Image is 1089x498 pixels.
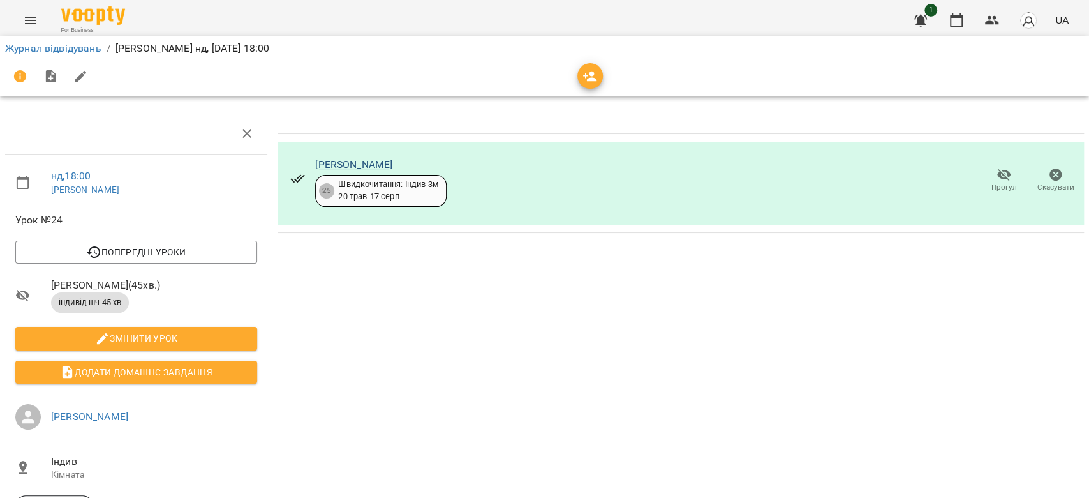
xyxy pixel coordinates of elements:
button: Прогул [978,163,1030,199]
button: Попередні уроки [15,241,257,264]
img: Voopty Logo [61,6,125,25]
span: Індив [51,454,257,469]
span: Змінити урок [26,331,247,346]
span: Урок №24 [15,213,257,228]
span: For Business [61,26,125,34]
a: Журнал відвідувань [5,42,101,54]
span: Попередні уроки [26,245,247,260]
p: Кімната [51,469,257,481]
a: [PERSON_NAME] [315,158,392,170]
button: UA [1050,8,1074,32]
img: avatar_s.png [1019,11,1037,29]
span: [PERSON_NAME] ( 45 хв. ) [51,278,257,293]
span: індивід шч 45 хв [51,297,129,308]
div: Швидкочитання: Індив 3м 20 трав - 17 серп [338,179,438,202]
button: Змінити урок [15,327,257,350]
span: UA [1055,13,1069,27]
span: Прогул [991,182,1017,193]
div: 25 [319,183,334,199]
a: нд , 18:00 [51,170,91,182]
button: Додати домашнє завдання [15,361,257,384]
button: Menu [15,5,46,36]
li: / [107,41,110,56]
a: [PERSON_NAME] [51,411,128,423]
span: 1 [924,4,937,17]
a: [PERSON_NAME] [51,185,119,195]
button: Скасувати [1030,163,1081,199]
span: Додати домашнє завдання [26,365,247,380]
span: Скасувати [1037,182,1074,193]
p: [PERSON_NAME] нд, [DATE] 18:00 [115,41,269,56]
nav: breadcrumb [5,41,1084,56]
